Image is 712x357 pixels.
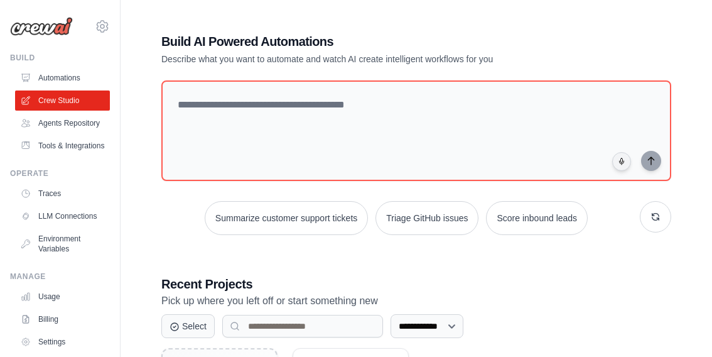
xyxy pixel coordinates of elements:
[486,201,588,235] button: Score inbound leads
[15,136,110,156] a: Tools & Integrations
[15,287,110,307] a: Usage
[161,293,671,309] p: Pick up where you left off or start something new
[161,33,583,50] h1: Build AI Powered Automations
[161,53,583,65] p: Describe what you want to automate and watch AI create intelligent workflows for you
[15,68,110,88] a: Automations
[205,201,368,235] button: Summarize customer support tickets
[10,53,110,63] div: Build
[15,332,110,352] a: Settings
[15,91,110,111] a: Crew Studio
[161,314,215,338] button: Select
[375,201,478,235] button: Triage GitHub issues
[15,206,110,226] a: LLM Connections
[612,152,631,171] button: Click to speak your automation idea
[15,229,110,259] a: Environment Variables
[10,272,110,282] div: Manage
[15,184,110,204] a: Traces
[15,113,110,133] a: Agents Repository
[10,17,73,36] img: Logo
[640,201,671,233] button: Get new suggestions
[161,275,671,293] h3: Recent Projects
[10,168,110,178] div: Operate
[15,309,110,329] a: Billing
